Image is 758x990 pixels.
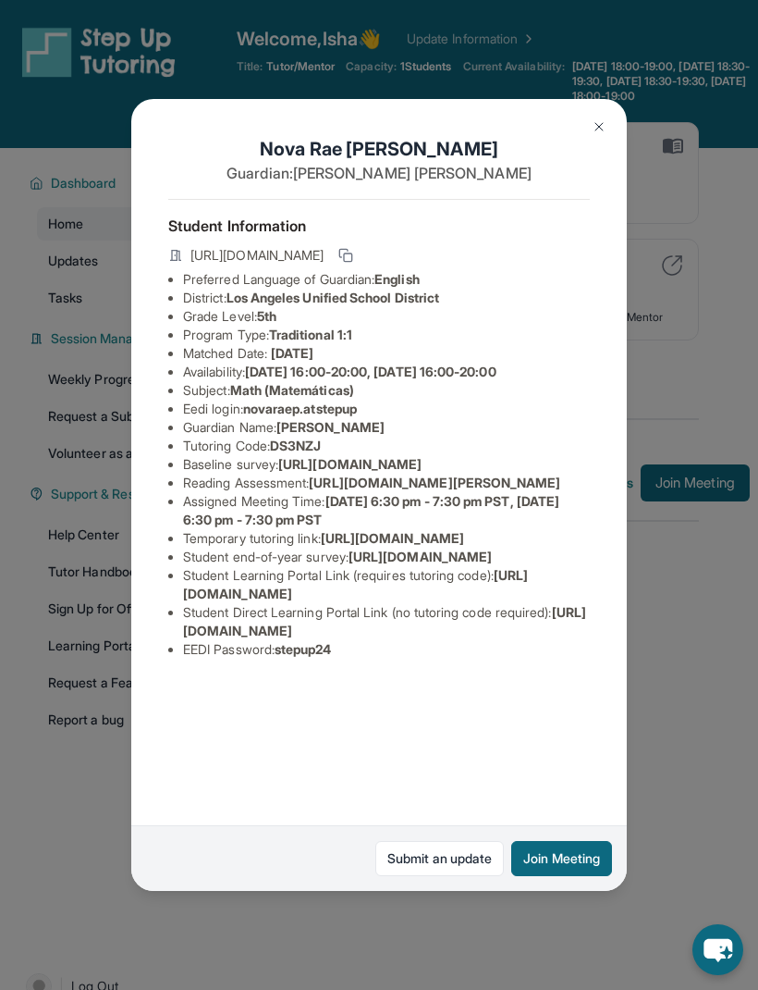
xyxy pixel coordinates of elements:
span: [PERSON_NAME] [276,419,385,435]
a: Submit an update [375,841,504,876]
button: Copy link [335,244,357,266]
li: Availability: [183,363,590,381]
span: English [374,271,420,287]
li: Tutoring Code : [183,437,590,455]
li: Eedi login : [183,400,590,418]
img: Close Icon [592,119,606,134]
li: Grade Level: [183,307,590,326]
span: Traditional 1:1 [269,327,352,342]
li: Baseline survey : [183,455,590,474]
li: Student end-of-year survey : [183,548,590,566]
li: Student Learning Portal Link (requires tutoring code) : [183,566,590,603]
li: Preferred Language of Guardian: [183,270,590,289]
li: Student Direct Learning Portal Link (no tutoring code required) : [183,603,590,640]
span: [URL][DOMAIN_NAME][PERSON_NAME] [309,475,560,490]
span: DS3NZJ [270,438,321,453]
span: [DATE] 6:30 pm - 7:30 pm PST, [DATE] 6:30 pm - 7:30 pm PST [183,493,559,527]
span: [DATE] 16:00-20:00, [DATE] 16:00-20:00 [245,364,496,379]
p: Guardian: [PERSON_NAME] [PERSON_NAME] [168,162,590,184]
li: Matched Date: [183,344,590,363]
li: Program Type: [183,326,590,344]
span: Los Angeles Unified School District [226,290,439,305]
li: Assigned Meeting Time : [183,492,590,529]
li: Reading Assessment : [183,474,590,492]
h1: Nova Rae [PERSON_NAME] [168,136,590,162]
span: [URL][DOMAIN_NAME] [190,246,324,265]
span: [URL][DOMAIN_NAME] [278,456,422,472]
li: Guardian Name : [183,418,590,437]
span: [DATE] [271,345,313,361]
span: 5th [257,308,276,324]
span: Math (Matemáticas) [230,382,354,398]
li: Subject : [183,381,590,400]
h4: Student Information [168,215,590,237]
span: novaraep.atstepup [243,401,357,416]
li: EEDI Password : [183,640,590,659]
button: chat-button [692,924,743,975]
span: [URL][DOMAIN_NAME] [348,549,492,564]
li: District: [183,289,590,307]
li: Temporary tutoring link : [183,529,590,548]
span: [URL][DOMAIN_NAME] [321,530,464,546]
button: Join Meeting [511,841,612,876]
span: stepup24 [275,641,332,657]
